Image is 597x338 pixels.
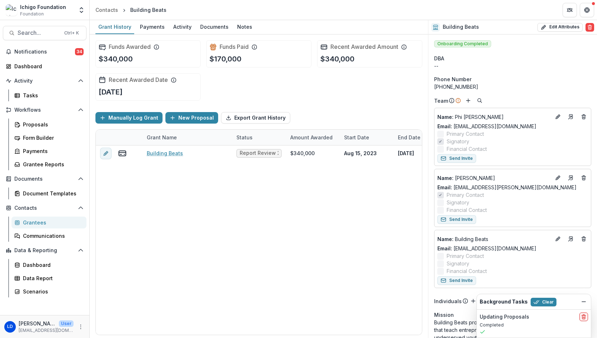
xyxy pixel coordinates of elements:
p: User [59,320,74,327]
button: Search... [3,26,86,40]
div: Dashboard [23,261,81,269]
button: Add [469,297,478,305]
h2: Funds Awarded [109,43,151,50]
button: Manually Log Grant [95,112,163,124]
span: Email: [437,123,452,129]
button: Dismiss [579,297,588,306]
button: Open entity switcher [76,3,86,17]
a: Form Builder [11,132,86,144]
span: Financial Contact [447,145,487,153]
p: Building Beats [437,235,551,243]
span: Contacts [14,205,75,211]
a: Tasks [11,89,86,101]
div: Status [232,130,286,145]
p: [PERSON_NAME] [19,320,56,327]
div: Contacts [95,6,118,14]
h2: Background Tasks [480,299,528,305]
span: Activity [14,78,75,84]
h2: Updating Proposals [480,314,529,320]
button: view-payments [118,149,127,158]
button: Open Contacts [3,202,86,214]
div: Payments [137,22,168,32]
a: Grantees [11,217,86,228]
p: Completed [480,322,588,328]
p: $340,000 [99,54,133,64]
span: Workflows [14,107,75,113]
a: Proposals [11,119,86,130]
p: $170,000 [210,54,241,64]
div: Grant Name [142,130,232,145]
span: Name : [437,114,453,120]
div: Grant Name [142,134,181,141]
img: Ichigo Foundation [6,4,17,16]
span: 34 [75,48,84,55]
span: Primary Contact [447,130,484,138]
div: Data Report [23,274,81,282]
a: Data Report [11,272,86,284]
div: Grant History [95,22,134,32]
div: Amount Awarded [286,130,340,145]
a: Building Beats [147,149,183,157]
button: Add [464,96,473,105]
span: Notifications [14,49,75,55]
span: Signatory [447,138,469,145]
button: Open Documents [3,173,86,185]
p: [DATE] [398,149,414,157]
button: Get Help [580,3,594,17]
button: Edit Attributes [537,23,583,32]
div: [PHONE_NUMBER] [434,83,591,91]
span: Primary Contact [447,252,484,260]
a: Payments [11,145,86,157]
button: Edit [554,112,562,121]
a: Dashboard [3,60,86,72]
a: Activity [170,20,194,34]
div: Tasks [23,92,81,99]
nav: breadcrumb [93,5,169,15]
a: Go to contact [565,172,577,184]
span: Financial Contact [447,267,487,275]
button: Clear [531,298,556,306]
span: Report Review 2 [240,150,278,156]
span: Documents [14,176,75,182]
button: Deletes [579,112,588,121]
span: Onboarding Completed [434,40,491,47]
div: Notes [234,22,255,32]
span: Search... [18,29,60,36]
button: More [76,323,85,331]
button: Deletes [579,173,588,182]
div: Communications [23,232,81,240]
span: DBA [434,55,444,62]
div: Ctrl + K [63,29,80,37]
div: Payments [23,147,81,155]
span: Name : [437,175,453,181]
div: Start Date [340,134,373,141]
button: Export Grant History [221,112,290,124]
p: Team [434,97,448,105]
button: Edit [554,235,562,243]
span: Mission [434,311,454,319]
div: Ichigo Foundation [20,3,66,11]
a: Go to contact [565,111,577,122]
h2: Recent Awarded Amount [330,43,398,50]
span: Email: [437,184,452,190]
span: Phone Number [434,75,471,83]
div: Laurel Dumont [7,324,13,329]
button: Deletes [579,235,588,243]
a: Go to contact [565,233,577,245]
div: Start Date [340,130,394,145]
div: End Date [394,130,447,145]
div: Scenarios [23,288,81,295]
div: -- [434,62,591,70]
h2: Recent Awarded Date [109,77,168,83]
button: Open Activity [3,75,86,87]
div: Documents [197,22,231,32]
span: Financial Contact [447,206,487,214]
p: [PERSON_NAME] [437,174,551,182]
a: Name: Building Beats [437,235,551,243]
span: Foundation [20,11,44,17]
button: Send Invite [437,215,476,224]
div: Activity [170,22,194,32]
